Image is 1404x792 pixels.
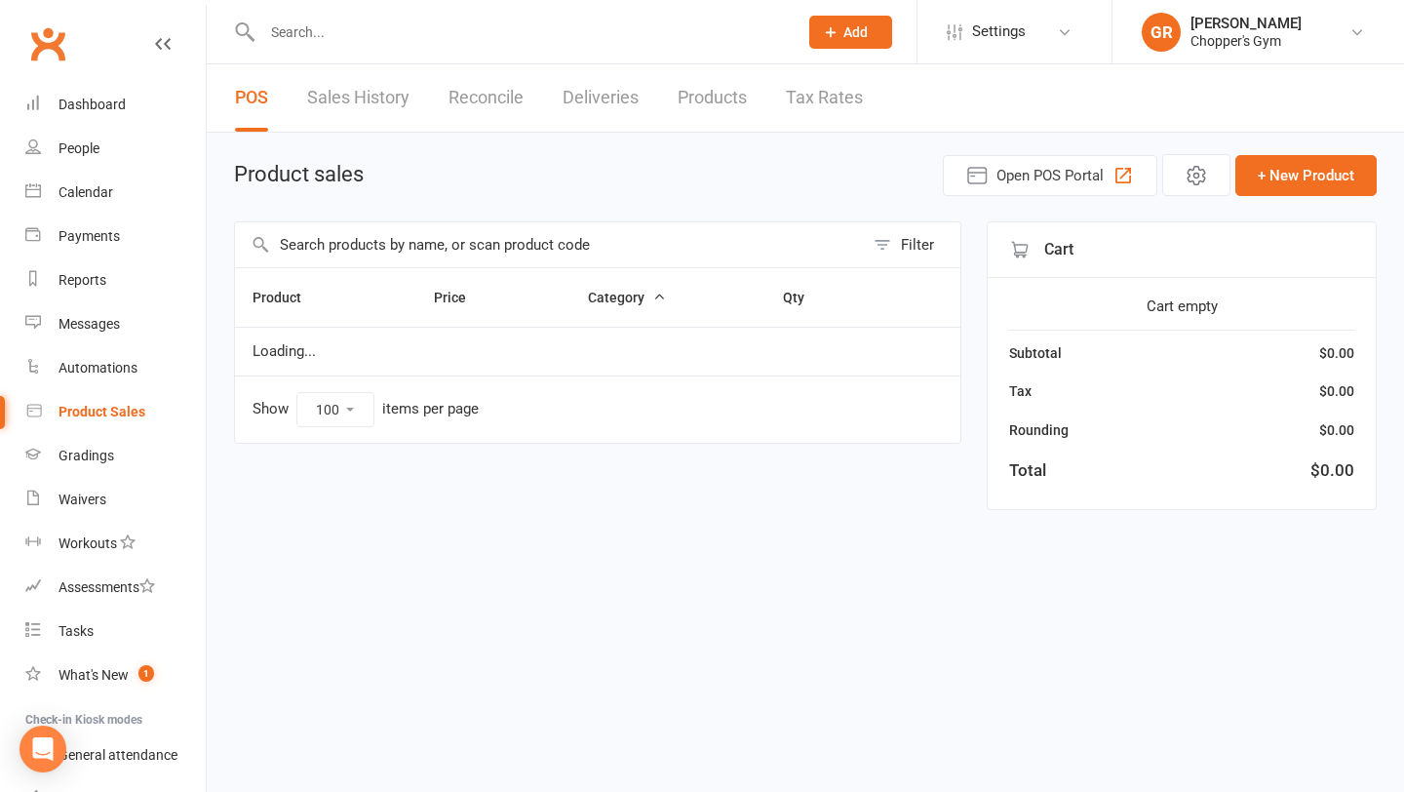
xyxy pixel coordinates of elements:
[1009,457,1046,484] div: Total
[678,64,747,132] a: Products
[988,222,1376,278] div: Cart
[25,610,206,653] a: Tasks
[864,222,960,267] button: Filter
[434,286,487,309] button: Price
[783,286,826,309] button: Qty
[256,19,784,46] input: Search...
[1190,15,1302,32] div: [PERSON_NAME]
[58,404,145,419] div: Product Sales
[382,401,479,417] div: items per page
[25,258,206,302] a: Reports
[25,171,206,215] a: Calendar
[25,390,206,434] a: Product Sales
[253,290,323,305] span: Product
[58,747,177,763] div: General attendance
[25,522,206,566] a: Workouts
[19,726,66,772] div: Open Intercom Messenger
[25,434,206,478] a: Gradings
[253,286,323,309] button: Product
[58,448,114,463] div: Gradings
[58,667,129,683] div: What's New
[1190,32,1302,50] div: Chopper's Gym
[1310,457,1354,484] div: $0.00
[25,653,206,697] a: What's New1
[1142,13,1181,52] div: GR
[25,302,206,346] a: Messages
[786,64,863,132] a: Tax Rates
[809,16,892,49] button: Add
[58,97,126,112] div: Dashboard
[23,20,72,68] a: Clubworx
[58,492,106,507] div: Waivers
[1319,419,1354,441] div: $0.00
[58,140,99,156] div: People
[58,579,155,595] div: Assessments
[58,360,137,376] div: Automations
[1009,419,1069,441] div: Rounding
[58,272,106,288] div: Reports
[1319,342,1354,364] div: $0.00
[253,392,479,427] div: Show
[588,290,666,305] span: Category
[448,64,524,132] a: Reconcile
[25,478,206,522] a: Waivers
[234,163,364,186] h1: Product sales
[1009,342,1062,364] div: Subtotal
[25,83,206,127] a: Dashboard
[943,155,1157,196] button: Open POS Portal
[1319,380,1354,402] div: $0.00
[138,665,154,682] span: 1
[1009,380,1032,402] div: Tax
[58,535,117,551] div: Workouts
[307,64,409,132] a: Sales History
[235,64,268,132] a: POS
[25,733,206,777] a: General attendance kiosk mode
[1235,155,1377,196] button: + New Product
[25,215,206,258] a: Payments
[25,127,206,171] a: People
[588,286,666,309] button: Category
[843,24,868,40] span: Add
[58,184,113,200] div: Calendar
[58,623,94,639] div: Tasks
[901,233,934,257] div: Filter
[783,290,826,305] span: Qty
[235,327,960,376] td: Loading...
[1009,295,1354,318] div: Cart empty
[58,316,120,332] div: Messages
[235,222,864,267] input: Search products by name, or scan product code
[434,290,487,305] span: Price
[563,64,639,132] a: Deliveries
[972,10,1026,54] span: Settings
[25,346,206,390] a: Automations
[58,228,120,244] div: Payments
[25,566,206,610] a: Assessments
[996,164,1104,187] span: Open POS Portal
